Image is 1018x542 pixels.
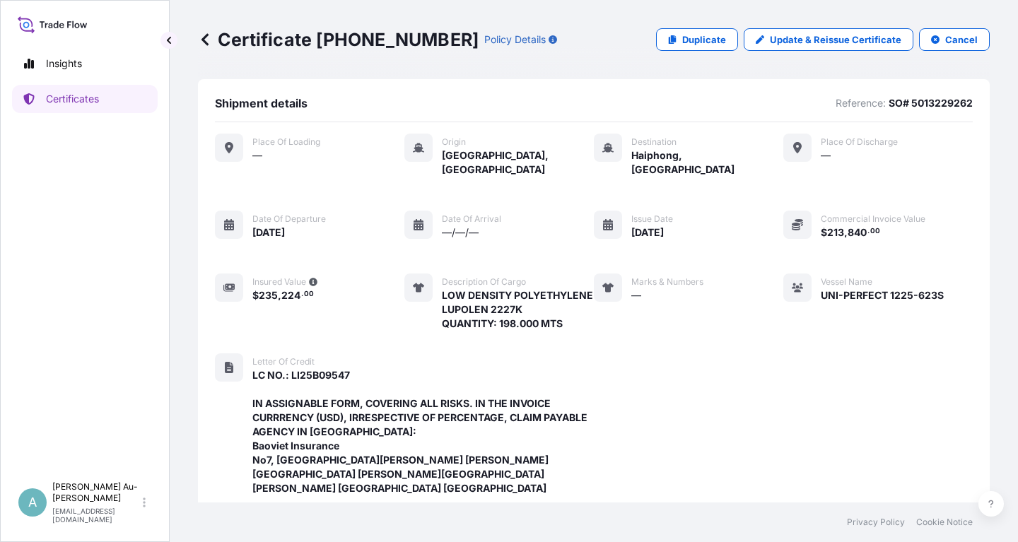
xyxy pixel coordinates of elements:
span: 235 [259,290,278,300]
p: Insights [46,57,82,71]
span: Vessel Name [821,276,872,288]
span: $ [252,290,259,300]
span: . [867,229,870,234]
a: Privacy Policy [847,517,905,528]
span: Shipment details [215,96,308,110]
p: SO# 5013229262 [889,96,973,110]
p: [EMAIL_ADDRESS][DOMAIN_NAME] [52,507,140,524]
span: [GEOGRAPHIC_DATA], [GEOGRAPHIC_DATA] [442,148,594,177]
span: $ [821,228,827,237]
span: LOW DENSITY POLYETHYLENE LUPOLEN 2227K QUANTITY: 198.000 MTS [442,288,594,331]
span: Commercial Invoice Value [821,213,925,225]
a: Duplicate [656,28,738,51]
span: Issue Date [631,213,673,225]
span: 224 [281,290,300,300]
span: UNI-PERFECT 1225-623S [821,288,944,302]
span: [DATE] [252,225,285,240]
span: , [844,228,848,237]
span: Origin [442,136,466,148]
a: Cookie Notice [916,517,973,528]
span: Insured Value [252,276,306,288]
p: Certificate [PHONE_NUMBER] [198,28,479,51]
p: Certificates [46,92,99,106]
span: Letter of Credit [252,356,315,367]
p: Duplicate [682,33,726,47]
span: Place of discharge [821,136,898,148]
span: 00 [870,229,880,234]
span: Destination [631,136,677,148]
span: 00 [304,292,314,297]
span: , [278,290,281,300]
p: Policy Details [484,33,546,47]
span: — [821,148,831,163]
span: Date of departure [252,213,326,225]
span: —/—/— [442,225,479,240]
p: Update & Reissue Certificate [770,33,901,47]
span: Date of arrival [442,213,501,225]
button: Cancel [919,28,990,51]
span: 840 [848,228,867,237]
p: [PERSON_NAME] Au-[PERSON_NAME] [52,481,140,504]
span: — [631,288,641,302]
span: Description of cargo [442,276,526,288]
span: . [301,292,303,297]
span: Place of Loading [252,136,320,148]
a: Insights [12,49,158,78]
span: 213 [827,228,844,237]
span: Haiphong, [GEOGRAPHIC_DATA] [631,148,783,177]
span: A [28,495,37,509]
span: — [252,148,262,163]
a: Update & Reissue Certificate [744,28,913,51]
span: LC NO.: LI25B09547 IN ASSIGNABLE FORM, COVERING ALL RISKS. IN THE INVOICE CURRRENCY (USD), IRRESP... [252,368,594,524]
span: [DATE] [631,225,664,240]
p: Reference: [836,96,886,110]
span: Marks & Numbers [631,276,703,288]
a: Certificates [12,85,158,113]
p: Cancel [945,33,978,47]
